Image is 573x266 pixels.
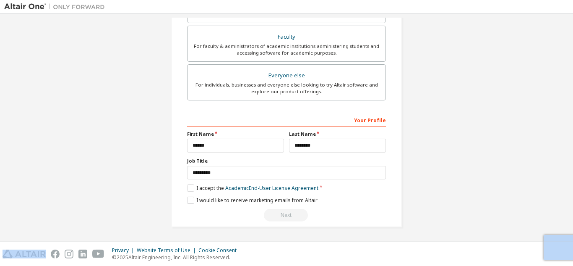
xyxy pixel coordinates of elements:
[3,250,46,258] img: altair_logo.svg
[187,113,386,126] div: Your Profile
[187,197,318,204] label: I would like to receive marketing emails from Altair
[198,247,242,254] div: Cookie Consent
[112,254,242,261] p: © 2025 Altair Engineering, Inc. All Rights Reserved.
[187,184,318,192] label: I accept the
[193,43,380,56] div: For faculty & administrators of academic institutions administering students and accessing softwa...
[92,250,104,258] img: youtube.svg
[289,131,386,137] label: Last Name
[112,247,137,254] div: Privacy
[78,250,87,258] img: linkedin.svg
[4,3,109,11] img: Altair One
[193,82,380,95] div: For individuals, businesses and everyone else looking to try Altair software and explore our prod...
[193,70,380,82] div: Everyone else
[225,184,318,192] a: Academic End-User License Agreement
[187,158,386,164] label: Job Title
[65,250,73,258] img: instagram.svg
[51,250,60,258] img: facebook.svg
[137,247,198,254] div: Website Terms of Use
[187,131,284,137] label: First Name
[193,31,380,43] div: Faculty
[187,209,386,221] div: You need to provide your academic email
